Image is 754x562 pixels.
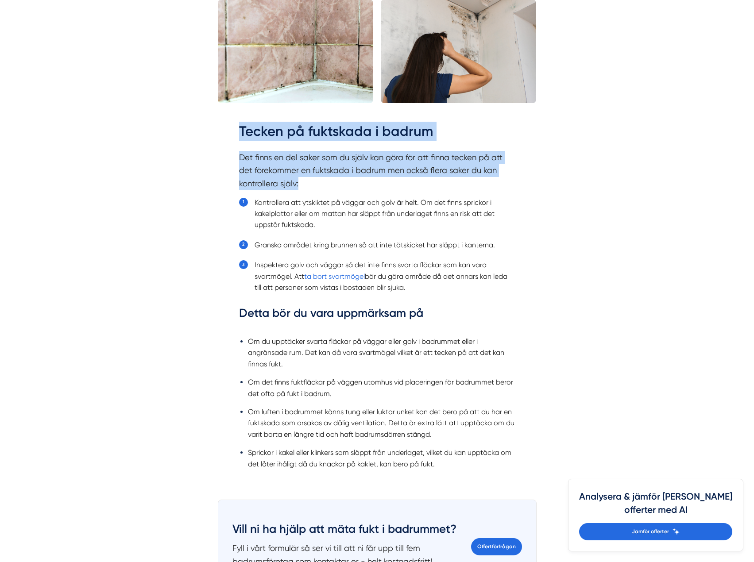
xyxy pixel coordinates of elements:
[255,259,515,293] li: Inspektera golv och väggar så det inte finns svarta fläckar som kan vara svartmögel. Att bör du g...
[632,527,669,536] span: Jämför offerter
[255,239,515,250] li: Granska området kring brunnen så att inte tätskicket har släppt i kanterna.
[232,521,460,542] h3: Vill ni ha hjälp att mäta fukt i badrummet?
[248,447,515,470] li: Sprickor i kakel eller klinkers som släppt från underlaget, vilket du kan upptäcka om det låter i...
[255,197,515,231] li: Kontrollera att ytskiktet på väggar och golv är helt. Om det finns sprickor i kakelplattor eller ...
[579,523,732,540] a: Jämför offerter
[239,151,515,190] p: Det finns en del saker som du själv kan göra för att finna tecken på att det förekommer en fuktsk...
[239,305,515,326] h3: Detta bör du vara uppmärksam på
[471,538,522,555] a: Offertförfrågan
[304,272,365,281] a: ta bort svartmögel
[248,406,515,440] li: Om luften i badrummet känns tung eller luktar unket kan det bero på att du har en fuktskada som o...
[579,490,732,523] h4: Analysera & jämför [PERSON_NAME] offerter med AI
[248,377,515,399] li: Om det finns fuktfläckar på väggen utomhus vid placeringen för badrummet beror det ofta på fukt i...
[248,336,515,370] li: Om du upptäcker svarta fläckar på väggar eller golv i badrummet eller i angränsade rum. Det kan d...
[239,122,515,146] h2: Tecken på fuktskada i badrum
